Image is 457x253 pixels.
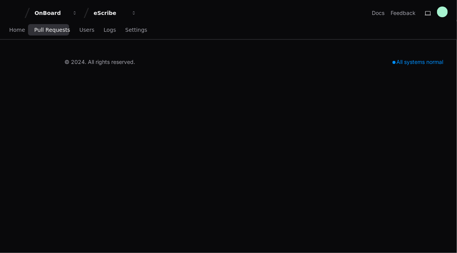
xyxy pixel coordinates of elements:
[104,21,116,39] a: Logs
[94,9,127,17] div: eScribe
[125,21,147,39] a: Settings
[79,28,94,32] span: Users
[391,9,416,17] button: Feedback
[104,28,116,32] span: Logs
[388,57,448,67] div: All systems normal
[79,21,94,39] a: Users
[35,9,68,17] div: OnBoard
[31,6,81,20] button: OnBoard
[34,28,70,32] span: Pull Requests
[64,58,135,66] div: © 2024. All rights reserved.
[91,6,140,20] button: eScribe
[125,28,147,32] span: Settings
[34,21,70,39] a: Pull Requests
[372,9,384,17] a: Docs
[9,21,25,39] a: Home
[9,28,25,32] span: Home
